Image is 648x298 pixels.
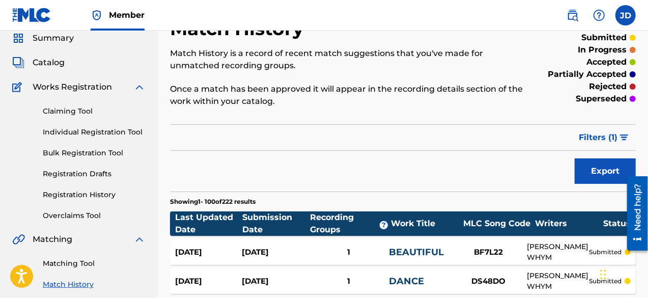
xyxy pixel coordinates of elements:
[450,247,527,258] div: BF7L22
[389,247,444,258] a: BEAUTIFUL
[600,259,606,290] div: Drag
[43,279,146,290] a: Match History
[33,57,65,69] span: Catalog
[12,32,74,44] a: SummarySummary
[589,5,609,25] div: Help
[109,9,145,21] span: Member
[589,277,622,286] p: submitted
[43,148,146,158] a: Bulk Registration Tool
[175,211,242,236] div: Last Updated Date
[450,276,527,287] div: DS48DO
[33,32,74,44] span: Summary
[43,258,146,269] a: Matching Tool
[12,81,25,93] img: Works Registration
[380,221,388,229] span: ?
[12,57,65,69] a: CatalogCatalog
[310,211,391,236] div: Recording Groups
[597,249,648,298] iframe: Chat Widget
[309,276,389,287] div: 1
[603,218,631,230] div: Status
[562,5,583,25] a: Public Search
[242,276,308,287] div: [DATE]
[12,32,24,44] img: Summary
[620,134,629,141] img: filter
[619,173,648,255] iframe: Resource Center
[175,276,242,287] div: [DATE]
[589,80,627,93] p: rejected
[576,93,627,105] p: superseded
[578,44,627,56] p: in progress
[309,247,389,258] div: 1
[573,125,636,150] button: Filters (1)
[12,8,51,22] img: MLC Logo
[615,5,636,25] div: User Menu
[459,218,535,230] div: MLC Song Code
[389,276,424,287] a: DANCE
[589,248,622,257] p: submitted
[170,47,529,72] p: Match History is a record of recent match suggestions that you've made for unmatched recording gr...
[33,81,112,93] span: Works Registration
[12,57,24,69] img: Catalog
[43,127,146,138] a: Individual Registration Tool
[133,233,146,246] img: expand
[43,189,146,200] a: Registration History
[567,9,579,21] img: search
[43,106,146,117] a: Claiming Tool
[593,9,605,21] img: help
[581,32,627,44] p: submitted
[242,211,309,236] div: Submission Date
[535,218,603,230] div: Writers
[91,9,103,21] img: Top Rightsholder
[133,81,146,93] img: expand
[170,83,529,107] p: Once a match has been approved it will appear in the recording details section of the work within...
[175,247,242,258] div: [DATE]
[579,131,617,144] span: Filters ( 1 )
[43,169,146,179] a: Registration Drafts
[391,218,459,230] div: Work Title
[33,233,72,246] span: Matching
[170,197,256,206] p: Showing 1 - 100 of 222 results
[586,56,627,68] p: accepted
[242,247,308,258] div: [DATE]
[527,270,589,292] div: [PERSON_NAME] WHYM
[43,210,146,221] a: Overclaims Tool
[548,68,627,80] p: partially accepted
[527,241,589,263] div: [PERSON_NAME] WHYM
[12,233,25,246] img: Matching
[575,158,636,184] button: Export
